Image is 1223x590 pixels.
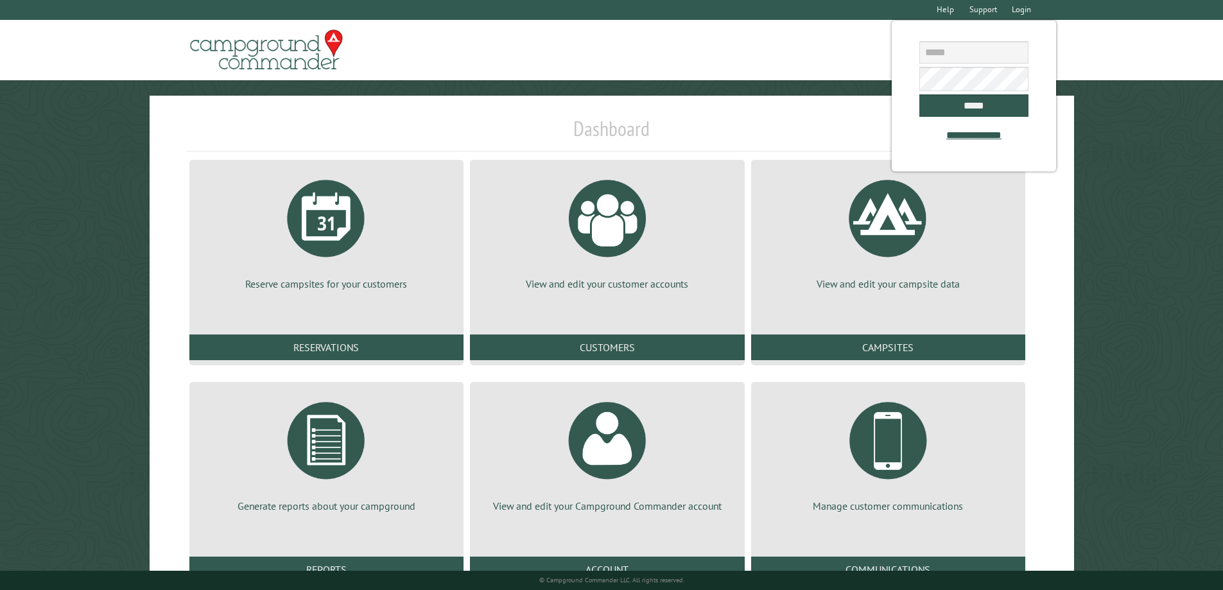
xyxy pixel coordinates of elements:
[189,557,464,582] a: Reports
[767,170,1010,291] a: View and edit your campsite data
[767,277,1010,291] p: View and edit your campsite data
[751,334,1025,360] a: Campsites
[186,116,1037,152] h1: Dashboard
[485,392,729,513] a: View and edit your Campground Commander account
[205,170,448,291] a: Reserve campsites for your customers
[205,499,448,513] p: Generate reports about your campground
[470,557,744,582] a: Account
[485,170,729,291] a: View and edit your customer accounts
[485,277,729,291] p: View and edit your customer accounts
[485,499,729,513] p: View and edit your Campground Commander account
[189,334,464,360] a: Reservations
[751,557,1025,582] a: Communications
[205,277,448,291] p: Reserve campsites for your customers
[767,392,1010,513] a: Manage customer communications
[186,25,347,75] img: Campground Commander
[470,334,744,360] a: Customers
[539,576,684,584] small: © Campground Commander LLC. All rights reserved.
[767,499,1010,513] p: Manage customer communications
[205,392,448,513] a: Generate reports about your campground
